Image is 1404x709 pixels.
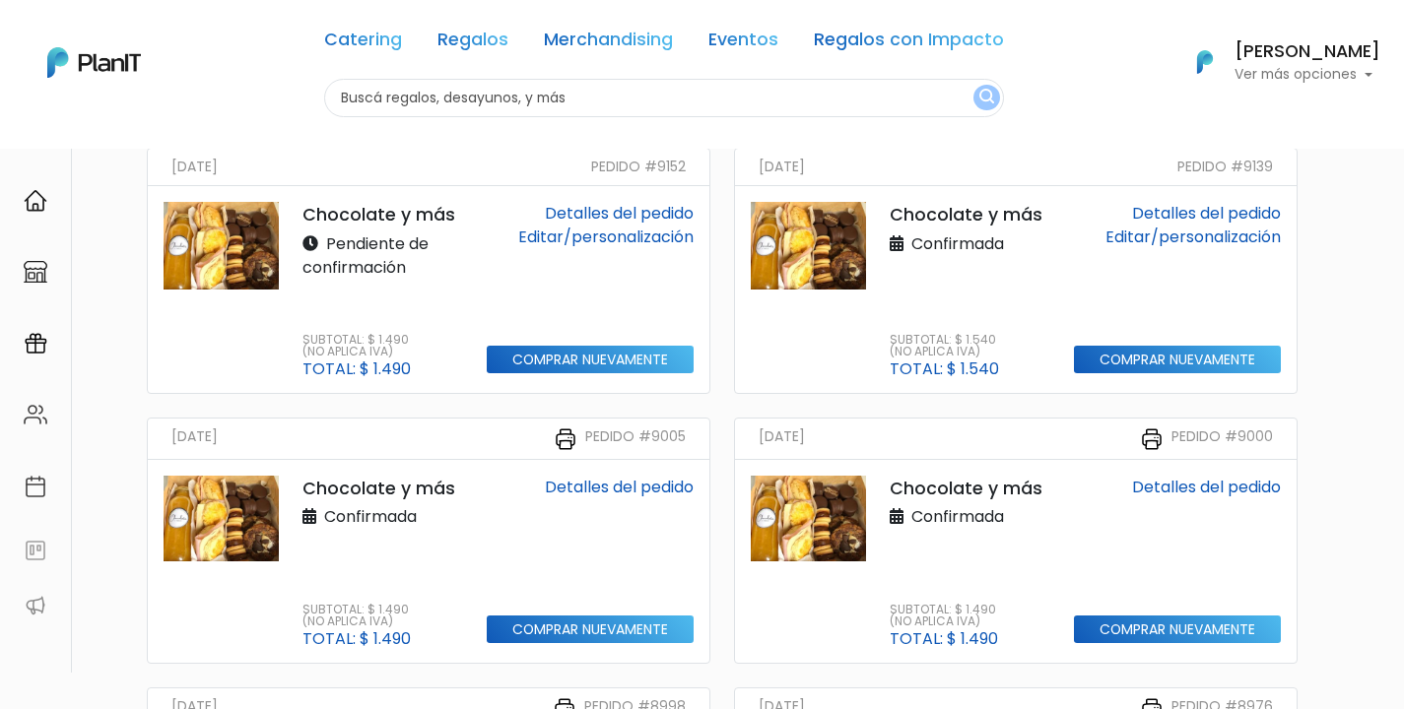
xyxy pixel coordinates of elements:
p: (No aplica IVA) [302,346,411,357]
a: Merchandising [544,32,673,55]
p: Confirmada [890,232,1004,256]
a: Eventos [708,32,778,55]
p: (No aplica IVA) [890,346,999,357]
p: Subtotal: $ 1.490 [302,334,411,346]
a: Regalos con Impacto [814,32,1004,55]
p: Subtotal: $ 1.540 [890,334,999,346]
img: campaigns-02234683943229c281be62815700db0a1741e53638e28bf9629b52c665b00959.svg [24,332,47,355]
div: ¿Necesitás ayuda? [101,19,284,57]
h6: [PERSON_NAME] [1235,43,1380,61]
a: Catering [324,32,402,55]
input: Comprar nuevamente [1074,346,1281,374]
p: Total: $ 1.490 [302,631,411,647]
p: (No aplica IVA) [890,615,998,627]
img: thumb_PHOTO-2022-03-20-15-16-39.jpg [164,202,279,290]
small: [DATE] [759,426,805,451]
img: search_button-432b6d5273f82d61273b3651a40e1bd1b912527efae98b1b7a1b2c0702e16a8d.svg [979,89,994,107]
p: Chocolate y más [302,476,463,501]
img: feedback-78b5a0c8f98aac82b08bfc38622c3050aee476f2c9584af64705fc4e61158814.svg [24,539,47,562]
small: Pedido #9000 [1171,426,1273,451]
img: marketplace-4ceaa7011d94191e9ded77b95e3339b90024bf715f7c57f8cf31f2d8c509eaba.svg [24,260,47,284]
img: people-662611757002400ad9ed0e3c099ab2801c6687ba6c219adb57efc949bc21e19d.svg [24,403,47,426]
img: printer-31133f7acbd7ec30ea1ab4a3b6864c9b5ed483bd8d1a339becc4798053a55bbc.svg [1140,427,1164,451]
p: Total: $ 1.490 [302,361,411,377]
small: Pedido #9152 [591,157,686,177]
img: thumb_PHOTO-2022-03-20-15-16-39.jpg [751,202,866,290]
small: [DATE] [171,426,218,451]
p: Chocolate y más [890,476,1050,501]
p: Confirmada [302,505,417,529]
p: Subtotal: $ 1.490 [302,604,411,615]
p: Ver más opciones [1235,68,1380,82]
p: Subtotal: $ 1.490 [890,604,998,615]
p: (No aplica IVA) [302,615,411,627]
button: PlanIt Logo [PERSON_NAME] Ver más opciones [1171,36,1380,88]
p: Total: $ 1.540 [890,361,999,377]
img: home-e721727adea9d79c4d83392d1f703f7f8bce08238fde08b1acbfd93340b81755.svg [24,189,47,213]
a: Detalles del pedido [1132,202,1281,225]
input: Comprar nuevamente [487,615,694,644]
small: Pedido #9005 [585,426,686,451]
a: Editar/personalización [518,226,694,248]
small: [DATE] [171,157,218,177]
img: printer-31133f7acbd7ec30ea1ab4a3b6864c9b5ed483bd8d1a339becc4798053a55bbc.svg [554,427,577,451]
small: [DATE] [759,157,805,177]
a: Detalles del pedido [545,476,694,498]
img: calendar-87d922413cdce8b2cf7b7f5f62616a5cf9e4887200fb71536465627b3292af00.svg [24,475,47,498]
p: Pendiente de confirmación [302,232,463,280]
input: Comprar nuevamente [487,346,694,374]
img: partners-52edf745621dab592f3b2c58e3bca9d71375a7ef29c3b500c9f145b62cc070d4.svg [24,594,47,617]
a: Regalos [437,32,508,55]
a: Editar/personalización [1105,226,1281,248]
img: PlanIt Logo [1183,40,1227,84]
p: Total: $ 1.490 [890,631,998,647]
p: Chocolate y más [302,202,463,227]
p: Chocolate y más [890,202,1050,227]
a: Detalles del pedido [545,202,694,225]
img: PlanIt Logo [47,47,141,78]
img: thumb_PHOTO-2022-03-20-15-16-39.jpg [164,476,279,561]
input: Comprar nuevamente [1074,615,1281,644]
img: thumb_PHOTO-2022-03-20-15-16-39.jpg [751,476,866,561]
p: Confirmada [890,505,1004,529]
a: Detalles del pedido [1132,476,1281,498]
small: Pedido #9139 [1177,157,1273,177]
input: Buscá regalos, desayunos, y más [324,79,1004,117]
